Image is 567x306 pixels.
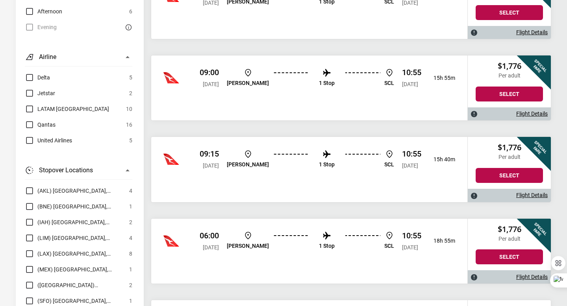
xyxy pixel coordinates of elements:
h2: $1,776 [476,61,543,71]
label: Auckland, New Zealand [25,186,125,195]
p: Per adult [476,236,543,242]
div: Flight Details [468,189,551,202]
span: 8 [129,249,132,258]
p: 10:55 [402,68,421,77]
span: 5 [129,73,132,82]
a: Flight Details [516,274,548,280]
label: Qantas [25,120,56,129]
span: [DATE] [402,162,418,169]
button: There are currently no flights matching this search criteria. Try removing some search filters. [123,22,132,32]
span: 5 [129,136,132,145]
p: 09:00 [200,68,219,77]
p: 1 Stop [319,243,335,249]
h3: Airline [39,52,56,62]
span: 1 [129,265,132,274]
span: (LIM) [GEOGRAPHIC_DATA], [GEOGRAPHIC_DATA] [37,233,125,243]
p: Per adult [476,154,543,160]
span: (IAH) [GEOGRAPHIC_DATA], [GEOGRAPHIC_DATA] [37,218,125,227]
button: Select [476,249,543,264]
span: United Airlines [37,136,72,145]
label: Brisbane, Australia [25,202,125,211]
span: 2 [129,280,132,290]
h2: $1,776 [476,143,543,152]
p: 18h 55m [428,238,455,244]
span: (AKL) [GEOGRAPHIC_DATA], [GEOGRAPHIC_DATA] [37,186,125,195]
a: Flight Details [516,29,548,36]
p: 1 Stop [319,80,335,87]
span: 16 [126,120,132,129]
p: 06:00 [200,231,219,240]
h2: $1,776 [476,225,543,234]
div: Qantas 06:00 [DATE] [PERSON_NAME] 1 Stop SCL 10:55 [DATE] 18h 55m [151,219,467,284]
label: Jetstar [25,88,55,98]
span: (BNE) [GEOGRAPHIC_DATA], [GEOGRAPHIC_DATA] [37,202,125,211]
label: Delta [25,73,50,82]
button: Select [476,87,543,101]
label: Mexico City, Mexico [25,265,125,274]
label: Perth, Australia [25,280,125,290]
p: 10:55 [402,149,421,159]
span: [DATE] [203,81,219,87]
p: [PERSON_NAME] [227,243,269,249]
a: Flight Details [516,192,548,199]
img: Qantas [163,151,179,167]
img: Qantas [163,70,179,86]
span: ([GEOGRAPHIC_DATA]) [GEOGRAPHIC_DATA], [GEOGRAPHIC_DATA] [37,280,125,290]
div: Qantas 09:15 [DATE] [PERSON_NAME] 1 Stop SCL 10:55 [DATE] 15h 40m [151,137,467,202]
span: LATAM [GEOGRAPHIC_DATA] [37,104,109,114]
p: 15h 40m [428,156,455,163]
p: 1 Stop [319,161,335,168]
div: Flight Details [468,26,551,39]
span: 2 [129,218,132,227]
span: [DATE] [203,162,219,169]
span: 1 [129,296,132,306]
label: Los Angeles, United States of America [25,249,125,258]
button: Airline [25,48,132,66]
label: LATAM Chile [25,104,109,114]
p: 10:55 [402,231,421,240]
span: 4 [129,186,132,195]
div: Flight Details [468,107,551,120]
img: Qantas [163,233,179,249]
a: Flight Details [516,111,548,117]
h3: Stopover Locations [39,166,93,175]
div: Flight Details [468,270,551,283]
p: SCL [384,161,394,168]
button: Select [476,168,543,183]
p: 15h 55m [428,75,455,81]
span: Delta [37,73,50,82]
span: (LAX) [GEOGRAPHIC_DATA], [GEOGRAPHIC_DATA] [37,249,125,258]
span: 1 [129,202,132,211]
p: SCL [384,80,394,87]
p: [PERSON_NAME] [227,80,269,87]
span: Qantas [37,120,56,129]
button: Select [476,5,543,20]
p: Per adult [476,72,543,79]
span: 4 [129,233,132,243]
p: SCL [384,243,394,249]
button: Stopover Locations [25,161,132,180]
label: Afternoon [25,7,62,16]
p: 09:15 [200,149,219,159]
span: [DATE] [402,81,418,87]
label: San Francisco, United States of America [25,296,125,306]
span: 6 [129,7,132,16]
span: (SFO) [GEOGRAPHIC_DATA], [GEOGRAPHIC_DATA] [37,296,125,306]
label: United Airlines [25,136,72,145]
span: [DATE] [402,244,418,251]
label: Lima, Peru [25,233,125,243]
span: [DATE] [203,244,219,251]
p: [PERSON_NAME] [227,161,269,168]
span: Jetstar [37,88,55,98]
span: 2 [129,88,132,98]
div: Qantas 09:00 [DATE] [PERSON_NAME] 1 Stop SCL 10:55 [DATE] 15h 55m [151,55,467,120]
span: Afternoon [37,7,62,16]
span: 10 [126,104,132,114]
label: Houston, United States of America [25,218,125,227]
span: (MEX) [GEOGRAPHIC_DATA], [GEOGRAPHIC_DATA] [37,265,125,274]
